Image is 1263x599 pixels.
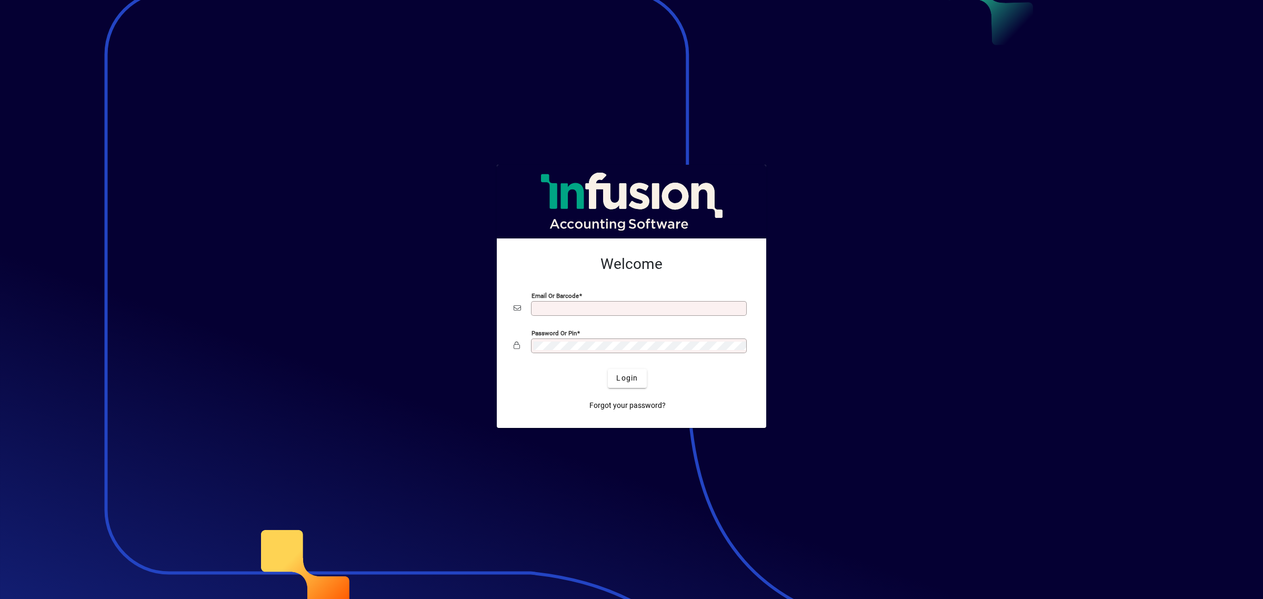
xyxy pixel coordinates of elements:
span: Login [616,373,638,384]
button: Login [608,369,646,388]
mat-label: Password or Pin [532,329,577,336]
h2: Welcome [514,255,749,273]
mat-label: Email or Barcode [532,292,579,299]
span: Forgot your password? [589,400,666,411]
a: Forgot your password? [585,396,670,415]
